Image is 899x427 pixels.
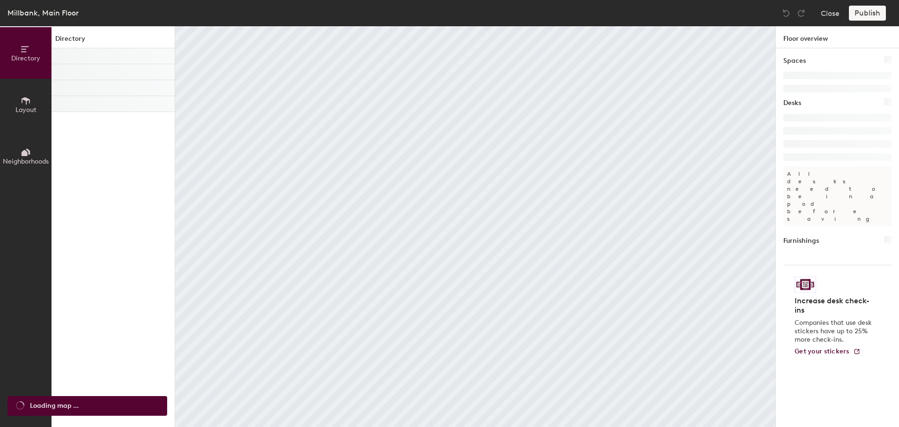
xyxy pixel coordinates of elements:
[30,401,79,411] span: Loading map ...
[796,8,806,18] img: Redo
[795,347,849,355] span: Get your stickers
[7,7,79,19] div: Millbank, Main Floor
[52,34,175,48] h1: Directory
[781,8,791,18] img: Undo
[11,54,40,62] span: Directory
[821,6,840,21] button: Close
[175,26,775,427] canvas: Map
[795,296,875,315] h4: Increase desk check-ins
[15,106,37,114] span: Layout
[776,26,899,48] h1: Floor overview
[3,157,49,165] span: Neighborhoods
[795,319,875,344] p: Companies that use desk stickers have up to 25% more check-ins.
[783,56,806,66] h1: Spaces
[783,236,819,246] h1: Furnishings
[795,277,816,292] img: Sticker logo
[783,98,801,108] h1: Desks
[783,166,892,226] p: All desks need to be in a pod before saving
